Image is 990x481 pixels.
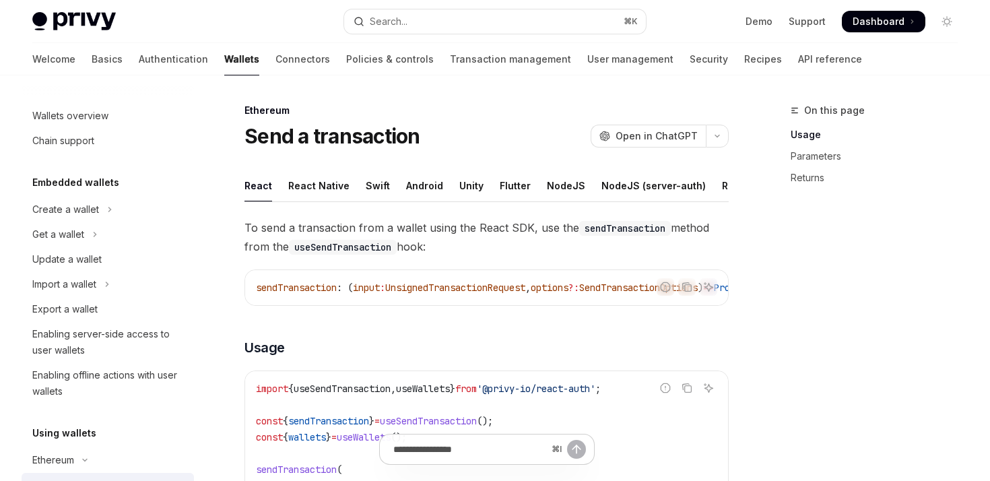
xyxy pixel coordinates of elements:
[798,43,862,75] a: API reference
[32,43,75,75] a: Welcome
[789,15,826,28] a: Support
[22,363,194,404] a: Enabling offline actions with user wallets
[32,201,99,218] div: Create a wallet
[32,226,84,243] div: Get a wallet
[842,11,925,32] a: Dashboard
[601,170,706,201] div: NodeJS (server-auth)
[366,170,390,201] div: Swift
[746,15,772,28] a: Demo
[744,43,782,75] a: Recipes
[346,43,434,75] a: Policies & controls
[579,221,671,236] code: sendTransaction
[288,170,350,201] div: React Native
[791,167,968,189] a: Returns
[568,282,579,294] span: ?:
[385,282,525,294] span: UnsignedTransactionRequest
[396,383,450,395] span: useWallets
[624,16,638,27] span: ⌘ K
[256,415,283,427] span: const
[22,247,194,271] a: Update a wallet
[294,383,391,395] span: useSendTransaction
[92,43,123,75] a: Basics
[32,425,96,441] h5: Using wallets
[244,170,272,201] div: React
[700,278,717,296] button: Ask AI
[256,383,288,395] span: import
[450,383,455,395] span: }
[678,379,696,397] button: Copy the contents from the code block
[275,43,330,75] a: Connectors
[700,379,717,397] button: Ask AI
[791,146,968,167] a: Parameters
[22,129,194,153] a: Chain support
[288,383,294,395] span: {
[32,367,186,399] div: Enabling offline actions with user wallets
[289,240,397,255] code: useSendTransaction
[450,43,571,75] a: Transaction management
[139,43,208,75] a: Authentication
[791,124,968,146] a: Usage
[22,222,194,247] button: Toggle Get a wallet section
[32,452,74,468] div: Ethereum
[32,12,116,31] img: light logo
[370,13,407,30] div: Search...
[32,326,186,358] div: Enabling server-side access to user wallets
[244,338,285,357] span: Usage
[288,415,369,427] span: sendTransaction
[32,133,94,149] div: Chain support
[567,440,586,459] button: Send message
[32,174,119,191] h5: Embedded wallets
[256,282,337,294] span: sendTransaction
[531,282,568,294] span: options
[698,282,703,294] span: )
[32,276,96,292] div: Import a wallet
[32,301,98,317] div: Export a wallet
[22,197,194,222] button: Toggle Create a wallet section
[32,108,108,124] div: Wallets overview
[657,379,674,397] button: Report incorrect code
[391,383,396,395] span: ,
[853,15,904,28] span: Dashboard
[224,43,259,75] a: Wallets
[244,218,729,256] span: To send a transaction from a wallet using the React SDK, use the method from the hook:
[591,125,706,148] button: Open in ChatGPT
[244,124,420,148] h1: Send a transaction
[477,415,493,427] span: ();
[22,297,194,321] a: Export a wallet
[678,278,696,296] button: Copy the contents from the code block
[22,448,194,472] button: Toggle Ethereum section
[380,282,385,294] span: :
[353,282,380,294] span: input
[374,415,380,427] span: =
[22,322,194,362] a: Enabling server-side access to user wallets
[283,415,288,427] span: {
[244,104,729,117] div: Ethereum
[722,170,764,201] div: REST API
[32,251,102,267] div: Update a wallet
[579,282,698,294] span: SendTransactionOptions
[22,272,194,296] button: Toggle Import a wallet section
[804,102,865,119] span: On this page
[337,282,353,294] span: : (
[369,415,374,427] span: }
[616,129,698,143] span: Open in ChatGPT
[406,170,443,201] div: Android
[344,9,645,34] button: Open search
[547,170,585,201] div: NodeJS
[393,435,546,464] input: Ask a question...
[525,282,531,294] span: ,
[380,415,477,427] span: useSendTransaction
[459,170,484,201] div: Unity
[455,383,477,395] span: from
[595,383,601,395] span: ;
[587,43,673,75] a: User management
[22,104,194,128] a: Wallets overview
[690,43,728,75] a: Security
[477,383,595,395] span: '@privy-io/react-auth'
[657,278,674,296] button: Report incorrect code
[936,11,958,32] button: Toggle dark mode
[500,170,531,201] div: Flutter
